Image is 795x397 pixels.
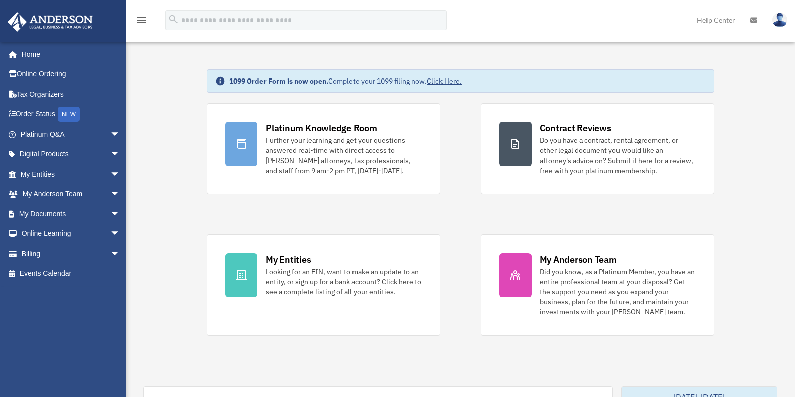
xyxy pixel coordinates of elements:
[110,244,130,264] span: arrow_drop_down
[110,184,130,205] span: arrow_drop_down
[136,14,148,26] i: menu
[5,12,96,32] img: Anderson Advisors Platinum Portal
[207,234,440,336] a: My Entities Looking for an EIN, want to make an update to an entity, or sign up for a bank accoun...
[7,164,135,184] a: My Entitiesarrow_drop_down
[7,264,135,284] a: Events Calendar
[7,224,135,244] a: Online Learningarrow_drop_down
[481,103,714,194] a: Contract Reviews Do you have a contract, rental agreement, or other legal document you would like...
[110,124,130,145] span: arrow_drop_down
[7,244,135,264] a: Billingarrow_drop_down
[110,144,130,165] span: arrow_drop_down
[481,234,714,336] a: My Anderson Team Did you know, as a Platinum Member, you have an entire professional team at your...
[7,144,135,165] a: Digital Productsarrow_drop_down
[7,84,135,104] a: Tax Organizers
[266,267,421,297] div: Looking for an EIN, want to make an update to an entity, or sign up for a bank account? Click her...
[136,18,148,26] a: menu
[7,44,130,64] a: Home
[7,204,135,224] a: My Documentsarrow_drop_down
[540,253,617,266] div: My Anderson Team
[110,204,130,224] span: arrow_drop_down
[540,122,611,134] div: Contract Reviews
[7,184,135,204] a: My Anderson Teamarrow_drop_down
[229,76,328,86] strong: 1099 Order Form is now open.
[540,267,695,317] div: Did you know, as a Platinum Member, you have an entire professional team at your disposal? Get th...
[58,107,80,122] div: NEW
[540,135,695,176] div: Do you have a contract, rental agreement, or other legal document you would like an attorney's ad...
[772,13,787,27] img: User Pic
[229,76,462,86] div: Complete your 1099 filing now.
[7,104,135,125] a: Order StatusNEW
[168,14,179,25] i: search
[427,76,462,86] a: Click Here.
[7,124,135,144] a: Platinum Q&Aarrow_drop_down
[110,224,130,245] span: arrow_drop_down
[266,253,311,266] div: My Entities
[7,64,135,85] a: Online Ordering
[266,122,377,134] div: Platinum Knowledge Room
[266,135,421,176] div: Further your learning and get your questions answered real-time with direct access to [PERSON_NAM...
[207,103,440,194] a: Platinum Knowledge Room Further your learning and get your questions answered real-time with dire...
[110,164,130,185] span: arrow_drop_down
